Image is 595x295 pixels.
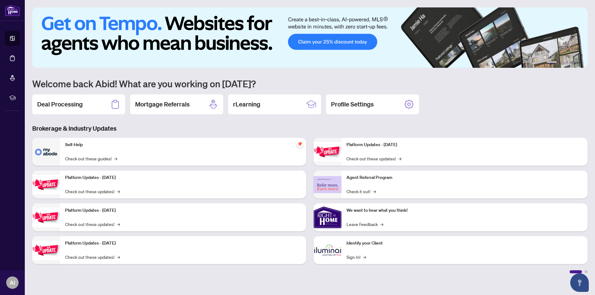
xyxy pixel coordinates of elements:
[32,7,588,68] img: Slide 0
[314,142,342,162] img: Platform Updates - June 23, 2025
[373,188,376,195] span: →
[579,62,581,64] button: 6
[37,100,83,109] h2: Deal Processing
[346,221,383,228] a: Leave Feedback→
[32,208,60,227] img: Platform Updates - July 21, 2025
[117,254,120,260] span: →
[65,254,120,260] a: Check out these updates!→
[314,236,342,264] img: Identify your Client
[117,221,120,228] span: →
[65,221,120,228] a: Check out these updates!→
[65,155,117,162] a: Check out these guides!→
[346,240,583,247] p: Identify your Client
[363,254,366,260] span: →
[32,175,60,194] img: Platform Updates - September 16, 2025
[346,254,366,260] a: Sign In!→
[570,273,589,292] button: Open asap
[32,78,588,89] h1: Welcome back Abid! What are you working on [DATE]?
[5,5,20,16] img: logo
[314,176,342,193] img: Agent Referral Program
[346,141,583,148] p: Platform Updates - [DATE]
[32,241,60,260] img: Platform Updates - July 8, 2025
[564,62,566,64] button: 3
[547,62,557,64] button: 1
[574,62,576,64] button: 5
[398,155,401,162] span: →
[10,278,15,287] span: AI
[346,174,583,181] p: Agent Referral Program
[331,100,374,109] h2: Profile Settings
[569,62,571,64] button: 4
[346,155,401,162] a: Check out these updates!→
[32,138,60,166] img: Self-Help
[314,203,342,231] img: We want to hear what you think!
[65,240,301,247] p: Platform Updates - [DATE]
[65,141,301,148] p: Self-Help
[117,188,120,195] span: →
[65,174,301,181] p: Platform Updates - [DATE]
[296,140,304,148] span: pushpin
[380,221,383,228] span: →
[65,207,301,214] p: Platform Updates - [DATE]
[346,207,583,214] p: We want to hear what you think!
[65,188,120,195] a: Check out these updates!→
[135,100,190,109] h2: Mortgage Referrals
[32,124,588,133] h3: Brokerage & Industry Updates
[346,188,376,195] a: Check it out!→
[233,100,260,109] h2: rLearning
[114,155,117,162] span: →
[559,62,562,64] button: 2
